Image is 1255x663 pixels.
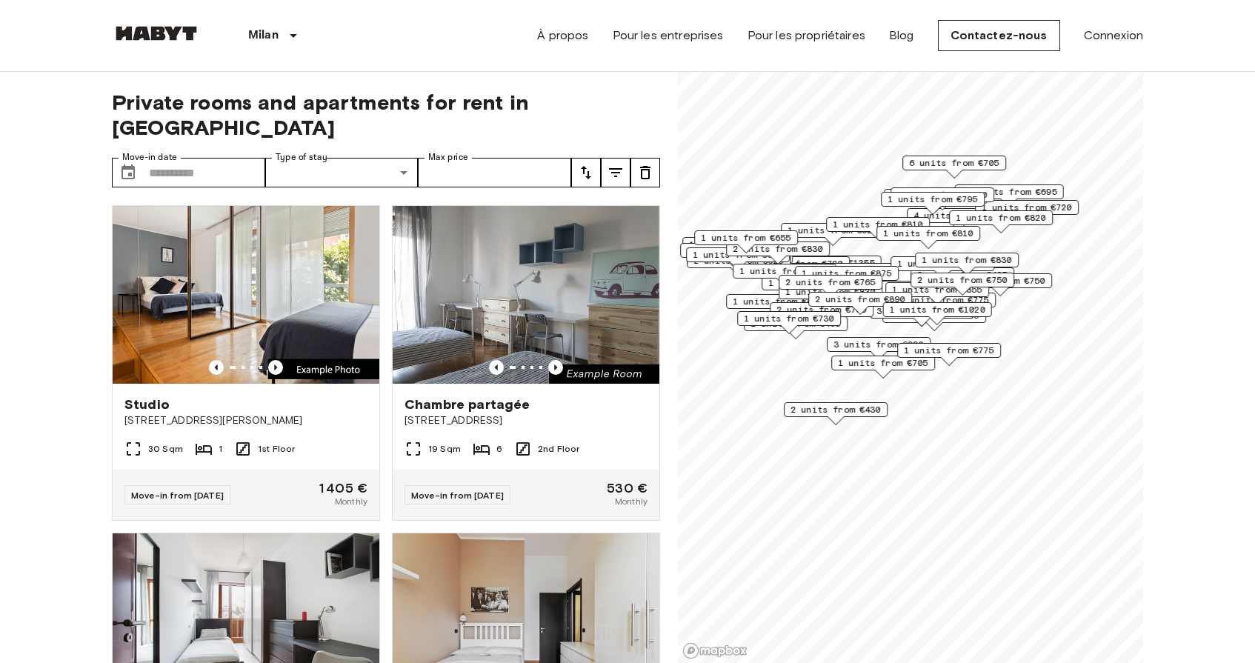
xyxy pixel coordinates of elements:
[733,242,823,256] span: 2 units from €830
[601,158,630,187] button: tune
[393,206,659,384] img: Marketing picture of unit IT-14-029-003-04H
[630,158,660,187] button: tune
[779,256,875,270] span: 3 units from €1355
[124,396,170,413] span: Studio
[112,90,660,140] span: Private rooms and apartments for rent in [GEOGRAPHIC_DATA]
[113,158,143,187] button: Choose date
[538,442,579,456] span: 2nd Floor
[897,343,1001,366] div: Map marker
[892,283,982,296] span: 1 units from €855
[922,253,1012,267] span: 1 units from €830
[790,403,881,416] span: 2 units from €430
[915,253,1019,276] div: Map marker
[739,264,830,278] span: 1 units from €685
[897,257,988,270] span: 1 units from €785
[891,187,994,210] div: Map marker
[889,27,914,44] a: Blog
[883,302,992,325] div: Map marker
[762,276,865,299] div: Map marker
[890,303,985,316] span: 1 units from €1020
[949,210,1053,233] div: Map marker
[938,20,1060,51] a: Contactez-nous
[496,442,502,456] span: 6
[694,230,798,253] div: Map marker
[888,193,978,206] span: 1 units from €795
[411,490,504,501] span: Move-in from [DATE]
[982,201,1072,214] span: 1 units from €720
[899,293,989,307] span: 3 units from €775
[815,293,905,306] span: 2 units from €890
[785,276,876,289] span: 2 units from €765
[748,27,865,44] a: Pour les propriétaires
[1084,27,1143,44] a: Connexion
[737,311,841,334] div: Map marker
[955,184,1064,207] div: Map marker
[838,356,928,370] span: 1 units from €705
[902,156,1006,179] div: Map marker
[615,495,648,508] span: Monthly
[680,243,784,266] div: Map marker
[955,274,1045,287] span: 2 units from €750
[209,360,224,375] button: Previous image
[831,356,935,379] div: Map marker
[917,273,1008,287] span: 2 units from €750
[122,151,177,164] label: Move-in date
[913,209,1004,222] span: 4 units from €735
[909,156,999,170] span: 6 units from €705
[796,264,886,277] span: 2 units from €810
[682,237,786,260] div: Map marker
[268,360,283,375] button: Previous image
[788,224,878,237] span: 1 units from €520
[883,227,973,240] span: 1 units from €810
[897,188,988,201] span: 1 units from €720
[827,337,931,360] div: Map marker
[405,413,648,428] span: [STREET_ADDRESS]
[687,244,777,257] span: 2 units from €625
[956,211,1046,224] span: 1 units from €820
[428,151,468,164] label: Max price
[733,295,823,308] span: 1 units from €695
[276,151,327,164] label: Type of stay
[548,360,563,375] button: Previous image
[776,303,867,316] span: 2 units from €730
[781,223,885,246] div: Map marker
[904,344,994,357] span: 1 units from €775
[808,292,912,315] div: Map marker
[693,248,783,261] span: 1 units from €695
[319,482,367,495] span: 1 405 €
[428,442,461,456] span: 19 Sqm
[962,185,1057,199] span: 10 units from €695
[833,338,924,351] span: 3 units from €830
[701,231,791,244] span: 1 units from €655
[733,264,836,287] div: Map marker
[405,396,530,413] span: Chambre partagée
[779,275,882,298] div: Map marker
[112,26,201,41] img: Habyt
[392,205,660,521] a: Marketing picture of unit IT-14-029-003-04HPrevious imagePrevious imageChambre partagée[STREET_AD...
[784,402,888,425] div: Map marker
[112,205,380,521] a: Marketing picture of unit IT-14-001-002-01HPrevious imagePrevious imageStudio[STREET_ADDRESS][PER...
[744,312,834,325] span: 1 units from €730
[881,192,985,215] div: Map marker
[833,218,923,231] span: 1 units from €810
[219,442,222,456] span: 1
[826,217,930,240] div: Map marker
[148,442,183,456] span: 30 Sqm
[258,442,295,456] span: 1st Floor
[773,256,882,279] div: Map marker
[537,27,588,44] a: À propos
[789,263,893,286] div: Map marker
[795,266,899,289] div: Map marker
[876,226,980,249] div: Map marker
[607,482,648,495] span: 530 €
[682,642,748,659] a: Mapbox logo
[891,256,994,279] div: Map marker
[124,413,367,428] span: [STREET_ADDRESS][PERSON_NAME]
[489,360,504,375] button: Previous image
[613,27,724,44] a: Pour les entreprises
[770,302,873,325] div: Map marker
[884,189,988,212] div: Map marker
[571,158,601,187] button: tune
[975,200,1079,223] div: Map marker
[689,238,779,251] span: 1 units from €695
